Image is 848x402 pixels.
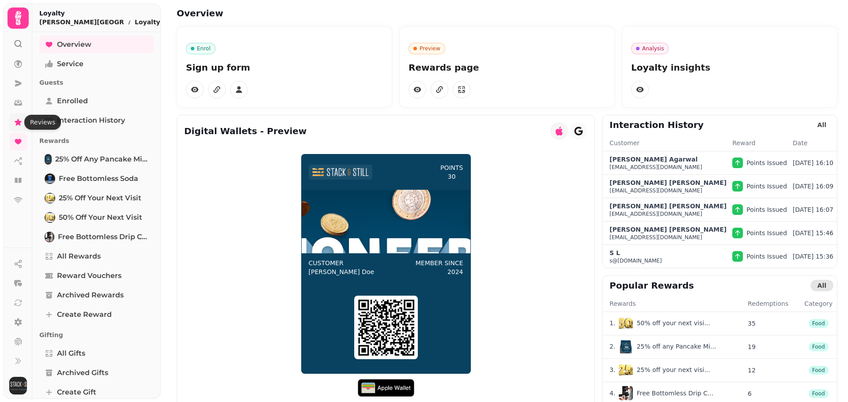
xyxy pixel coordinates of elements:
span: Archived Gifts [57,368,108,378]
p: Analysis [642,45,664,52]
img: apple wallet [358,379,414,397]
th: Reward [732,138,792,151]
span: Food [812,320,825,327]
img: Free Bottomless Drip Coffee [45,233,53,241]
span: 25% off your next visit [59,193,141,203]
h2: Loyalty [39,9,167,18]
p: [PERSON_NAME] Doe [309,267,375,276]
p: Points Issued [746,158,787,167]
p: Guests [39,75,154,90]
button: All [810,280,833,291]
span: Create reward [57,309,112,320]
a: 25% off any Pancake Mix or Sauce purchase25% off any Pancake Mix or Sauce purchase [39,150,154,168]
p: Rewards page [409,61,606,74]
img: aHR0cHM6Ly9maWxlcy5zdGFtcGVkZS5haS9mZWI2YmZiMy1jMjQyLTQ5MDgtYjc3My1mOWI5MjZlZmM2NWMvbWVkaWEvZWYwO... [619,339,633,353]
a: All Gifts [39,345,154,362]
span: Food [812,391,825,397]
p: [EMAIL_ADDRESS][DOMAIN_NAME] [609,164,702,171]
img: Free Bottomless Soda [45,174,54,183]
p: [EMAIL_ADDRESS][DOMAIN_NAME] [609,210,702,218]
img: aHR0cHM6Ly9maWxlcy5zdGFtcGVkZS5haS9mZWI2YmZiMy1jMjQyLTQ5MDgtYjc3My1mOWI5MjZlZmM2NWMvbWVkaWEvZTZjO... [619,386,633,400]
p: [EMAIL_ADDRESS][DOMAIN_NAME] [609,234,702,241]
p: [DATE] 15:36 [793,252,833,261]
a: Create Gift [39,383,154,401]
h2: Digital Wallets - Preview [184,125,307,137]
span: Food [812,344,825,350]
p: Free Bottomless Drip C ... [636,389,713,398]
p: Preview [420,45,440,52]
p: [EMAIL_ADDRESS][DOMAIN_NAME] [609,187,702,194]
span: Reward Vouchers [57,271,121,281]
button: User avatar [8,377,29,394]
p: Enrol [197,45,211,52]
a: Create reward [39,306,154,323]
p: [DATE] 16:09 [793,182,833,191]
a: Free Bottomless SodaFree Bottomless Soda [39,170,154,188]
span: All Gifts [57,348,85,359]
p: [PERSON_NAME] Agarwal [609,155,697,164]
th: Customer [602,138,732,151]
td: 12 [747,359,800,382]
img: 25% off any Pancake Mix or Sauce purchase [45,155,51,164]
img: aHR0cHM6Ly9maWxlcy5zdGFtcGVkZS5haS9mZWI2YmZiMy1jMjQyLTQ5MDgtYjc3My1mOWI5MjZlZmM2NWMvbWVkaWEvNjlmM... [619,363,633,377]
span: 3 . [609,365,615,374]
button: Loyalty [135,18,167,26]
a: Free Bottomless Drip CoffeeFree Bottomless Drip Coffee [39,228,154,246]
p: 50% off your next visi ... [636,319,710,327]
span: Free Bottomless Soda [59,173,138,184]
a: Overview [39,36,154,53]
span: All Rewards [57,251,101,262]
p: S L [609,248,620,257]
img: User avatar [9,377,27,394]
p: [DATE] 15:46 [793,229,833,237]
h2: Popular Rewards [609,279,694,292]
span: All [818,122,826,128]
img: qr-code.png [358,299,414,356]
h2: Overview [177,7,346,19]
a: 50% off your next visit50% off your next visit [39,209,154,226]
p: Points Issued [746,252,787,261]
p: [PERSON_NAME] [PERSON_NAME] [609,178,727,187]
p: Customer [309,259,375,267]
p: Points Issued [746,182,787,191]
span: 2 . [609,342,615,351]
p: Points Issued [746,205,787,214]
span: Enrolled [57,96,88,106]
th: Rewards [602,299,747,312]
p: points [440,163,463,172]
span: Food [812,367,825,373]
span: Free Bottomless Drip Coffee [58,232,148,242]
p: [PERSON_NAME][GEOGRAPHIC_DATA] [39,18,124,26]
span: Create Gift [57,387,96,398]
span: 4 . [609,389,615,398]
span: 25% off any Pancake Mix or Sauce purchase [55,154,148,165]
img: aHR0cHM6Ly9maWxlcy5zdGFtcGVkZS5haS9mZWI2YmZiMy1jMjQyLTQ5MDgtYjc3My1mOWI5MjZlZmM2NWMvbWVkaWEvZjM3N... [619,316,633,330]
img: 25% off your next visit [45,194,54,203]
span: 50% off your next visit [59,212,142,223]
span: Archived Rewards [57,290,124,301]
a: Service [39,55,154,73]
th: Date [792,138,837,151]
a: All Rewards [39,248,154,265]
p: [PERSON_NAME] [PERSON_NAME] [609,225,727,234]
th: Redemptions [747,299,800,312]
p: 25% off any Pancake Mi ... [636,342,716,351]
img: 50% off your next visit [45,213,54,222]
p: 25% off your next visi ... [636,365,710,374]
p: [DATE] 16:07 [793,205,833,214]
div: Reviews [24,115,61,130]
p: Member since [416,259,463,267]
img: header [312,168,369,176]
span: 1 . [609,319,615,327]
nav: breadcrumb [39,18,167,26]
p: Points Issued [746,229,787,237]
td: 35 [747,312,800,335]
a: Enrolled [39,92,154,110]
th: Category [800,299,837,312]
button: All [810,119,833,131]
p: 2024 [447,267,463,276]
span: All [818,282,826,289]
span: Overview [57,39,91,50]
a: 25% off your next visit25% off your next visit [39,189,154,207]
span: Interaction History [57,115,125,126]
